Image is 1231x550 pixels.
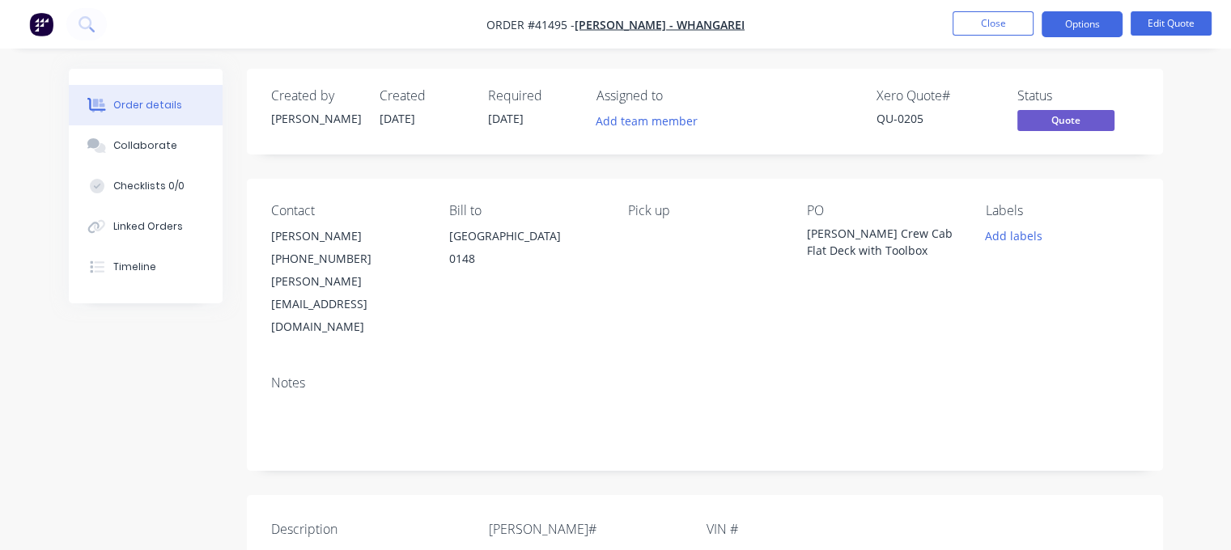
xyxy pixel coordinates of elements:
div: [PERSON_NAME] Crew Cab Flat Deck with Toolbox [807,225,960,259]
div: Pick up [628,203,781,218]
label: VIN # [707,519,909,539]
div: Contact [271,203,424,218]
span: Quote [1017,110,1114,130]
div: [PERSON_NAME][EMAIL_ADDRESS][DOMAIN_NAME] [271,270,424,338]
a: [PERSON_NAME] - Whangarei [575,17,745,32]
div: Labels [986,203,1139,218]
div: Bill to [449,203,602,218]
span: [DATE] [488,111,524,126]
label: Description [271,519,473,539]
button: Edit Quote [1131,11,1212,36]
button: Timeline [69,247,223,287]
label: [PERSON_NAME]# [489,519,691,539]
button: Add team member [587,110,706,132]
button: Linked Orders [69,206,223,247]
button: Quote [1017,110,1114,134]
button: Order details [69,85,223,125]
div: [PERSON_NAME][PHONE_NUMBER][PERSON_NAME][EMAIL_ADDRESS][DOMAIN_NAME] [271,225,424,338]
div: [GEOGRAPHIC_DATA]0148 [449,225,602,277]
div: Linked Orders [113,219,183,234]
button: Checklists 0/0 [69,166,223,206]
div: Timeline [113,260,156,274]
button: Options [1042,11,1123,37]
div: Status [1017,88,1139,104]
div: Collaborate [113,138,177,153]
div: PO [807,203,960,218]
div: [GEOGRAPHIC_DATA] [449,225,602,247]
div: Notes [271,375,1139,391]
div: [PERSON_NAME] [271,225,424,247]
img: Factory [29,12,53,36]
div: Created by [271,88,360,104]
button: Collaborate [69,125,223,166]
div: Required [488,88,577,104]
button: Add labels [977,225,1051,247]
button: Add team member [596,110,707,132]
div: [PHONE_NUMBER] [271,247,424,270]
div: Created [380,88,469,104]
div: QU-0205 [877,110,998,127]
div: [PERSON_NAME] [271,110,360,127]
span: Order #41495 - [486,17,575,32]
div: Order details [113,98,182,112]
div: Assigned to [596,88,758,104]
div: Xero Quote # [877,88,998,104]
div: Checklists 0/0 [113,179,185,193]
div: 0148 [449,247,602,270]
span: [DATE] [380,111,415,126]
button: Close [953,11,1034,36]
